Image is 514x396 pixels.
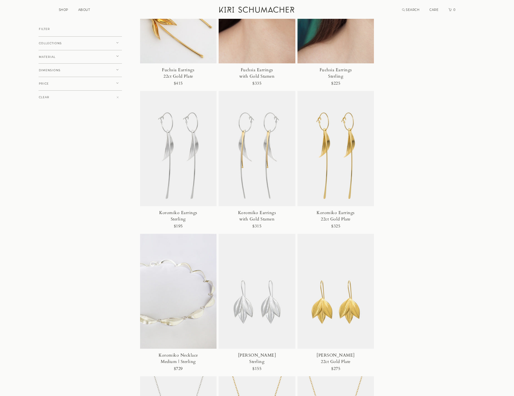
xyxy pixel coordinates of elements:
[297,234,374,349] img: Athena Earrings 22ct Gold Plate
[311,67,360,79] div: Fuchsia Earrings Sterling
[219,91,295,206] img: Koromiko Earrings with Gold Stamen
[174,365,183,373] div: $729
[252,222,261,230] div: $315
[39,42,62,45] span: COLLECTIONS
[59,8,68,12] a: SHOP
[252,365,261,373] div: $155
[39,50,122,64] button: MATERIAL
[219,234,295,377] a: [PERSON_NAME]Sterling$155
[39,28,50,31] span: FILTER
[297,91,374,234] a: Koromiko Earrings22ct Gold Plate$325
[174,222,183,230] div: $195
[39,90,122,104] button: CLEAR
[39,63,122,77] button: DIMENSIONS
[233,352,282,365] div: [PERSON_NAME] Sterling
[233,210,282,222] div: Koromiko Earrings with Gold Stamen
[39,69,61,72] span: DIMENSIONS
[39,55,55,59] span: MATERIAL
[331,365,340,373] div: $275
[429,8,438,12] a: CARE
[174,79,183,88] div: $415
[331,222,340,230] div: $325
[154,352,203,365] div: Koromiko Necklace Medium | Sterling
[39,82,49,85] span: PRICE
[154,67,203,79] div: Fuchsia Earrings 22ct Gold Plate
[216,3,299,18] a: Kiri Schumacher Home
[140,234,217,349] img: Koromiko Necklace Medium | Sterling
[311,210,360,222] div: Koromiko Earrings 22ct Gold Plate
[39,36,122,50] button: COLLECTIONS
[78,8,90,12] a: ABOUT
[297,234,374,377] a: [PERSON_NAME]22ct Gold Plate$275
[39,96,49,99] span: CLEAR
[448,8,456,12] a: Cart
[140,234,217,377] a: Koromiko NecklaceMedium | Sterling$729
[406,8,419,12] span: SEARCH
[39,77,122,91] button: PRICE
[140,91,217,234] a: Koromiko EarringsSterling$195
[311,352,360,365] div: [PERSON_NAME] 22ct Gold Plate
[331,79,340,88] div: $225
[219,91,295,234] a: Koromiko Earringswith Gold Stamen$315
[402,8,420,12] a: Search
[140,91,217,206] img: Koromiko Earrings Sterling
[453,8,456,12] span: 0
[297,91,374,206] img: Koromiko Earrings 22ct Gold Plate
[154,210,203,222] div: Koromiko Earrings Sterling
[233,67,282,79] div: Fuchsia Earrings with Gold Stamen
[252,79,261,88] div: $335
[219,234,295,349] img: Athena Earrings Sterling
